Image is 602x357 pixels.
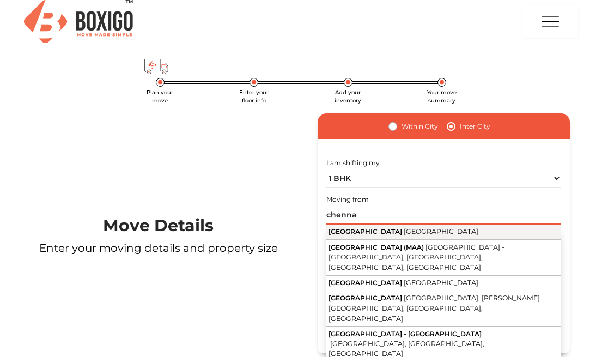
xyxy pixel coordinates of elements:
[24,240,293,256] p: Enter your moving details and property size
[147,89,173,104] span: Plan your move
[326,240,561,275] button: [GEOGRAPHIC_DATA] (MAA)[GEOGRAPHIC_DATA] - [GEOGRAPHIC_DATA], [GEOGRAPHIC_DATA], [GEOGRAPHIC_DATA...
[329,243,424,251] span: [GEOGRAPHIC_DATA] (MAA)
[427,89,457,104] span: Your move summary
[329,279,402,287] span: [GEOGRAPHIC_DATA]
[460,120,490,133] label: Inter City
[326,291,561,326] button: [GEOGRAPHIC_DATA][GEOGRAPHIC_DATA], [PERSON_NAME][GEOGRAPHIC_DATA], [GEOGRAPHIC_DATA], [GEOGRAPHI...
[329,294,402,302] span: [GEOGRAPHIC_DATA]
[329,227,402,235] span: [GEOGRAPHIC_DATA]
[239,89,269,104] span: Enter your floor info
[329,330,482,338] span: [GEOGRAPHIC_DATA] - [GEOGRAPHIC_DATA]
[404,227,478,235] span: [GEOGRAPHIC_DATA]
[404,279,478,287] span: [GEOGRAPHIC_DATA]
[329,294,540,322] span: [GEOGRAPHIC_DATA], [PERSON_NAME][GEOGRAPHIC_DATA], [GEOGRAPHIC_DATA], [GEOGRAPHIC_DATA]
[326,158,380,168] label: I am shifting my
[326,225,561,240] button: [GEOGRAPHIC_DATA][GEOGRAPHIC_DATA]
[326,276,561,291] button: [GEOGRAPHIC_DATA][GEOGRAPHIC_DATA]
[326,205,561,225] input: Select City
[402,120,438,133] label: Within City
[335,89,361,104] span: Add your inventory
[329,243,504,271] span: [GEOGRAPHIC_DATA] - [GEOGRAPHIC_DATA], [GEOGRAPHIC_DATA], [GEOGRAPHIC_DATA], [GEOGRAPHIC_DATA]
[326,195,369,204] label: Moving from
[24,216,293,235] h1: Move Details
